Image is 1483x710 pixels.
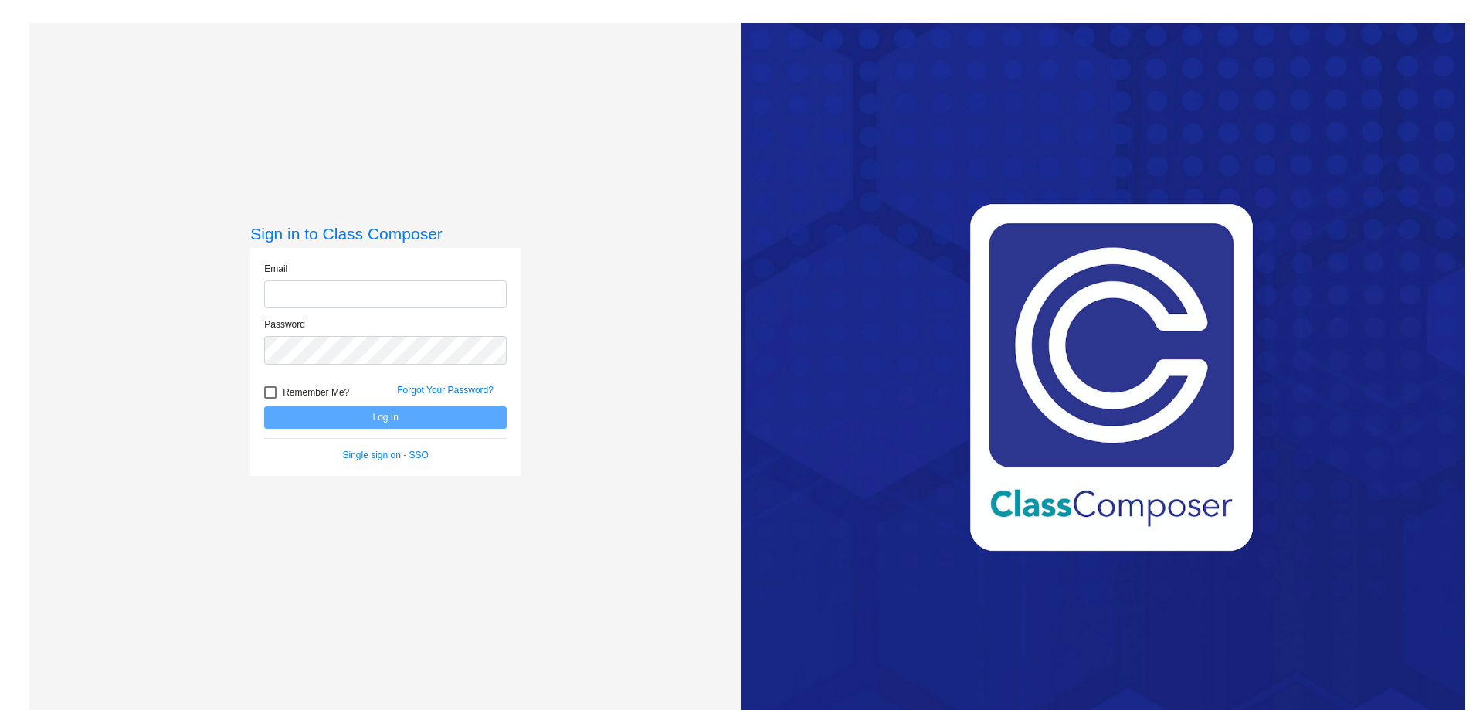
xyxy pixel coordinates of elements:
[250,224,521,243] h3: Sign in to Class Composer
[343,450,429,460] a: Single sign on - SSO
[264,262,287,276] label: Email
[283,383,349,402] span: Remember Me?
[264,318,305,331] label: Password
[264,406,507,429] button: Log In
[397,385,494,396] a: Forgot Your Password?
